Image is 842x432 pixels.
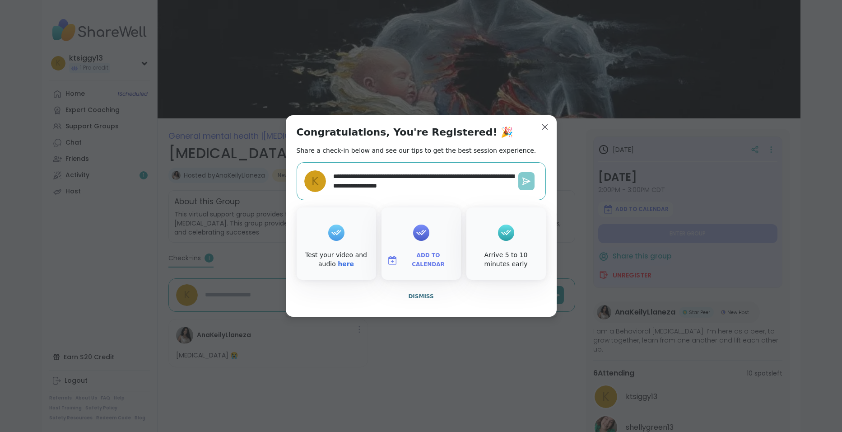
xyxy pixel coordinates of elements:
[408,293,433,300] span: Dismiss
[401,251,456,269] span: Add to Calendar
[297,146,536,155] h2: Share a check-in below and see our tips to get the best session experience.
[297,287,546,306] button: Dismiss
[298,251,374,268] div: Test your video and audio
[312,174,318,189] span: k
[387,255,398,266] img: ShareWell Logomark
[468,251,544,268] div: Arrive 5 to 10 minutes early
[297,126,513,139] h1: Congratulations, You're Registered! 🎉
[383,251,459,270] button: Add to Calendar
[338,260,354,268] a: here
